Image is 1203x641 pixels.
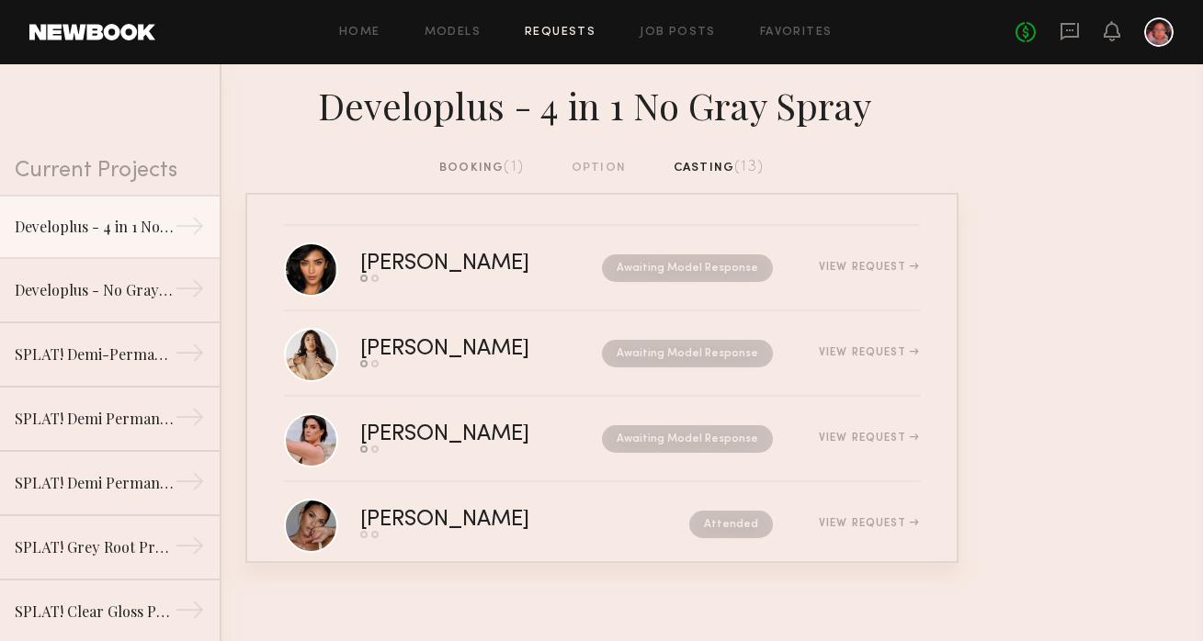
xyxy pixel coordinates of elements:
[175,402,205,439] div: →
[504,160,524,174] span: (1)
[15,536,175,558] div: SPLAT! Grey Root Product
[15,216,175,238] div: Developlus - 4 in 1 No Gray Spray
[15,279,175,301] div: Developlus - No Gray Shampoo
[602,340,773,367] nb-request-status: Awaiting Model Response
[819,518,919,529] div: View Request
[602,425,773,453] nb-request-status: Awaiting Model Response
[175,274,205,310] div: →
[360,339,566,360] div: [PERSON_NAME]
[175,531,205,568] div: →
[175,338,205,375] div: →
[175,467,205,503] div: →
[425,27,481,39] a: Models
[284,226,920,311] a: [PERSON_NAME]Awaiting Model ResponseView Request
[360,510,609,531] div: [PERSON_NAME]
[360,253,566,275] div: [PERSON_NAME]
[525,27,596,39] a: Requests
[245,79,959,129] div: Developlus - 4 in 1 No Gray Spray
[284,482,920,568] a: [PERSON_NAME]AttendedView Request
[602,254,773,282] nb-request-status: Awaiting Model Response
[819,262,919,273] div: View Request
[819,433,919,444] div: View Request
[640,27,716,39] a: Job Posts
[15,343,175,365] div: SPLAT! Demi-Permanent Hair Color
[15,601,175,623] div: SPLAT! Clear Gloss Product
[284,311,920,397] a: [PERSON_NAME]Awaiting Model ResponseView Request
[439,158,524,178] div: booking
[15,472,175,494] div: SPLAT! Demi Permanent Color
[175,595,205,632] div: →
[360,424,566,445] div: [PERSON_NAME]
[15,408,175,430] div: SPLAT! Demi Permanent Hair Color
[339,27,380,39] a: Home
[819,347,919,358] div: View Request
[175,211,205,248] div: →
[689,511,773,538] nb-request-status: Attended
[284,397,920,482] a: [PERSON_NAME]Awaiting Model ResponseView Request
[760,27,833,39] a: Favorites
